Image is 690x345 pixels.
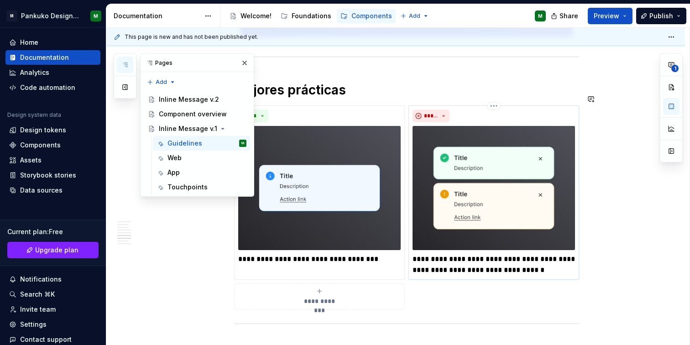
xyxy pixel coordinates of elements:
a: App [153,165,250,180]
span: Share [559,11,578,21]
div: Documentation [114,11,200,21]
div: Design tokens [20,125,66,135]
img: 0fdb163e-fe22-447b-801d-74b4c54e5ff7.png [238,126,401,251]
div: Component overview [159,110,227,119]
button: Publish [636,8,686,24]
button: Preview [588,8,632,24]
div: Inline Message v.2 [159,95,219,104]
span: Upgrade plan [35,246,78,255]
div: Assets [20,156,42,165]
button: Search ⌘K [5,287,100,302]
span: This page is new and has not been published yet. [125,33,258,41]
div: Documentation [20,53,69,62]
div: M [94,12,98,20]
div: Analytics [20,68,49,77]
a: Analytics [5,65,100,80]
div: Touchpoints [167,183,208,192]
div: Invite team [20,305,56,314]
button: Add [397,10,432,22]
div: Guidelines [167,139,202,148]
a: Web [153,151,250,165]
button: MPankuko Design SystemM [2,6,104,26]
a: Components [5,138,100,152]
a: Data sources [5,183,100,198]
a: Component overview [144,107,250,121]
div: Pankuko Design System [21,11,79,21]
div: Page tree [144,92,250,194]
a: Assets [5,153,100,167]
a: Design tokens [5,123,100,137]
div: Search ⌘K [20,290,55,299]
div: Components [351,11,392,21]
a: Storybook stories [5,168,100,183]
a: Invite team [5,302,100,317]
h1: Mejores prácticas [234,82,579,98]
div: Contact support [20,335,72,344]
div: Components [20,141,61,150]
a: Inline Message v.2 [144,92,250,107]
a: GuidelinesM [153,136,250,151]
div: Pages [141,54,254,72]
button: Notifications [5,272,100,287]
div: M [6,10,17,21]
span: Preview [594,11,619,21]
a: Code automation [5,80,100,95]
a: Touchpoints [153,180,250,194]
button: Share [546,8,584,24]
div: Data sources [20,186,63,195]
div: Code automation [20,83,75,92]
div: Inline Message v.1 [159,124,217,133]
div: Current plan : Free [7,227,99,236]
div: Welcome! [240,11,272,21]
div: Notifications [20,275,62,284]
div: Storybook stories [20,171,76,180]
div: Web [167,153,182,162]
a: Home [5,35,100,50]
a: Welcome! [226,9,275,23]
a: Settings [5,317,100,332]
a: Inline Message v.1 [144,121,250,136]
div: Page tree [226,7,396,25]
div: M [241,139,244,148]
span: Publish [649,11,673,21]
div: Home [20,38,38,47]
div: Settings [20,320,47,329]
span: Add [156,78,167,86]
div: App [167,168,180,177]
a: Upgrade plan [7,242,99,258]
div: Design system data [7,111,61,119]
img: 9c268140-b983-45c6-b8d3-958042bddf81.png [413,126,575,251]
button: Add [144,76,178,89]
a: Components [337,9,396,23]
div: Foundations [292,11,331,21]
a: Foundations [277,9,335,23]
div: M [538,12,543,20]
a: Documentation [5,50,100,65]
span: Add [409,12,420,20]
